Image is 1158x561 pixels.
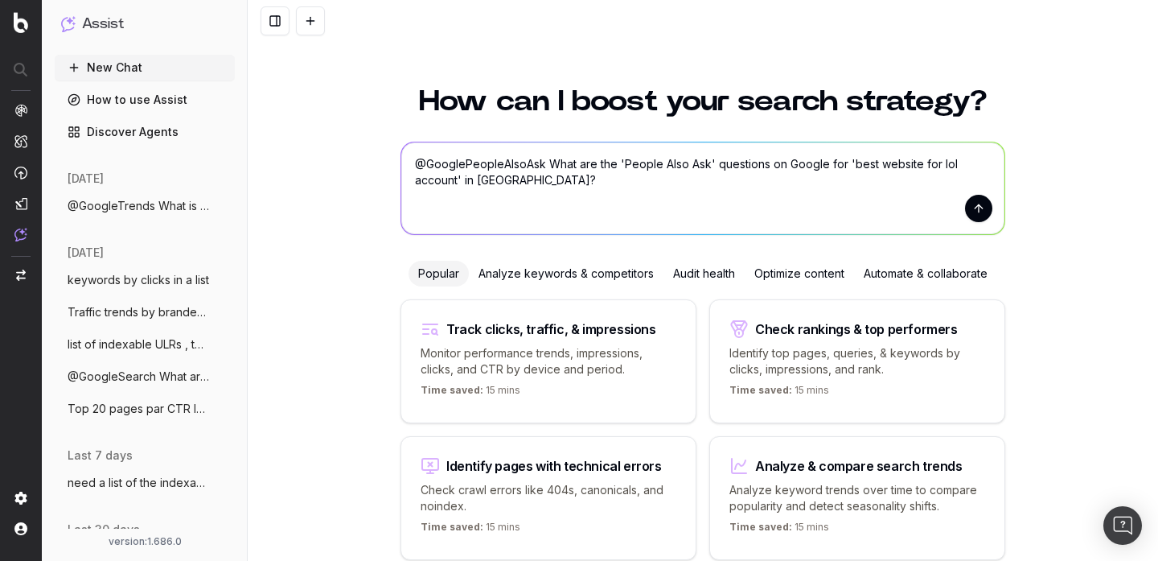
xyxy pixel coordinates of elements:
button: need a list of the indexable URLs with n [55,470,235,496]
span: Top 20 pages par CTR la semaine dernière [68,401,209,417]
span: last 7 days [68,448,133,464]
div: Popular [409,261,469,287]
img: Intelligence [14,134,27,148]
textarea: @GooglePeopleAlsoAsk What are the 'People Also Ask' questions on Google for 'best website for lol... [401,142,1004,234]
span: Time saved: [421,521,483,533]
button: New Chat [55,55,235,80]
div: Automate & collaborate [854,261,997,287]
h1: How can I boost your search strategy? [400,87,1005,116]
span: @GoogleTrends What is currently trending [68,198,209,214]
p: 15 mins [729,521,829,540]
div: Open Intercom Messenger [1103,506,1142,545]
button: Traffic trends by branded vs non branded [55,299,235,325]
img: Botify logo [14,12,28,33]
img: Studio [14,197,27,210]
button: keywords by clicks in a list [55,267,235,293]
div: version: 1.686.0 [61,535,228,548]
div: Analyze & compare search trends [755,460,963,472]
p: 15 mins [729,384,829,403]
button: @GoogleTrends What is currently trending [55,193,235,219]
button: list of indexable ULRs , top10 by device [55,332,235,357]
div: Check rankings & top performers [755,323,958,336]
span: [DATE] [68,171,104,187]
button: @GoogleSearch What are the main SERP fea [55,364,235,390]
h1: Assist [82,13,124,35]
p: 15 mins [421,384,520,403]
img: Activation [14,166,27,179]
span: Time saved: [729,521,792,533]
span: last 30 days [68,522,140,538]
span: need a list of the indexable URLs with n [68,475,209,491]
p: Analyze keyword trends over time to compare popularity and detect seasonality shifts. [729,482,985,514]
button: Top 20 pages par CTR la semaine dernière [55,396,235,422]
span: list of indexable ULRs , top10 by device [68,336,209,353]
a: How to use Assist [55,87,235,113]
img: My account [14,522,27,535]
img: Assist [14,228,27,241]
span: @GoogleSearch What are the main SERP fea [68,369,209,385]
img: Setting [14,492,27,505]
p: Identify top pages, queries, & keywords by clicks, impressions, and rank. [729,345,985,377]
div: Audit health [663,261,745,287]
p: 15 mins [421,521,520,540]
a: Discover Agents [55,119,235,145]
img: Analytics [14,104,27,117]
p: Check crawl errors like 404s, canonicals, and noindex. [421,482,676,514]
span: keywords by clicks in a list [68,272,209,288]
button: Assist [61,13,228,35]
img: Switch project [16,270,26,281]
div: Identify pages with technical errors [446,460,662,472]
img: Assist [61,16,76,31]
span: Traffic trends by branded vs non branded [68,304,209,320]
span: Time saved: [421,384,483,396]
span: [DATE] [68,245,104,261]
div: Analyze keywords & competitors [469,261,663,287]
div: Optimize content [745,261,854,287]
div: Track clicks, traffic, & impressions [446,323,656,336]
p: Monitor performance trends, impressions, clicks, and CTR by device and period. [421,345,676,377]
span: Time saved: [729,384,792,396]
